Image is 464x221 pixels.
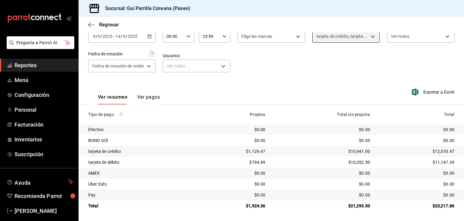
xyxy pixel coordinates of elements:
h3: Sucursal: Gui Parrilla Coreana (Paseo) [100,5,190,12]
div: $12,070.47 [380,148,454,154]
span: Facturación [14,120,73,129]
a: Pregunta a Parrot AI [4,44,74,50]
input: ---- [102,34,113,39]
span: tarjeta de crédito, tarjeta de débito, AMEX [316,33,369,39]
span: Personal [14,106,73,114]
label: Usuarios [163,54,230,58]
span: Fecha de creación de orden [92,63,144,69]
div: $0.00 [275,170,370,176]
div: $10,941.00 [275,148,370,154]
span: Suscripción [14,150,73,158]
div: Total sin propina [275,112,370,117]
span: [PERSON_NAME] [14,207,73,215]
span: Reportes [14,61,73,69]
div: $0.00 [204,170,266,176]
div: Fecha de creación [88,51,123,57]
span: / [101,34,102,39]
span: / [121,34,122,39]
div: Tipo de pago [88,112,194,117]
div: $0.00 [275,181,370,187]
input: -- [123,34,126,39]
div: $0.00 [380,170,454,176]
div: AMEX [88,170,194,176]
input: -- [93,34,96,39]
input: -- [98,34,101,39]
div: $10,352.50 [275,159,370,165]
span: / [126,34,127,39]
span: Menú [14,76,73,84]
div: Uber Eats [88,181,194,187]
button: Exportar a Excel [413,88,454,96]
div: $0.00 [204,127,266,133]
span: Pregunta a Parrot AI [16,40,65,46]
div: tarjeta de crédito [88,148,194,154]
button: open_drawer_menu [66,16,71,21]
div: $0.00 [204,137,266,143]
div: $794.89 [204,159,266,165]
div: Efectivo [88,127,194,133]
div: $0.00 [275,137,370,143]
button: Ver resumen [98,94,127,104]
div: navigation tabs [98,94,160,104]
div: BONO GÜI [88,137,194,143]
input: ---- [127,34,138,39]
span: Regresar [99,22,119,28]
div: $0.00 [204,192,266,198]
div: $0.00 [275,192,370,198]
div: Total [88,203,194,209]
svg: Los pagos realizados con Pay y otras terminales son montos brutos. [119,112,123,117]
div: $0.00 [380,137,454,143]
span: - [113,34,114,39]
span: Ver todos [391,33,409,39]
div: $0.00 [204,181,266,187]
div: $1,924.36 [204,203,266,209]
div: Total [380,112,454,117]
div: $23,217.86 [380,203,454,209]
button: Pregunta a Parrot AI [7,36,74,49]
div: Ver todos [163,60,230,72]
div: $0.00 [380,192,454,198]
div: Propina [204,112,266,117]
div: $0.00 [380,127,454,133]
div: $0.00 [275,127,370,133]
span: Configuración [14,91,73,99]
input: -- [115,34,121,39]
div: $1,129.47 [204,148,266,154]
div: $21,293.50 [275,203,370,209]
div: Pay [88,192,194,198]
span: Elige las marcas [241,33,272,39]
button: Regresar [88,22,119,28]
div: $11,147.39 [380,159,454,165]
div: $0.00 [380,181,454,187]
span: Ayuda [14,178,66,185]
div: tarjeta de débito [88,159,194,165]
span: / [96,34,98,39]
span: Inventarios [14,135,73,143]
span: Recomienda Parrot [14,192,73,200]
button: Ver pagos [137,94,160,104]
